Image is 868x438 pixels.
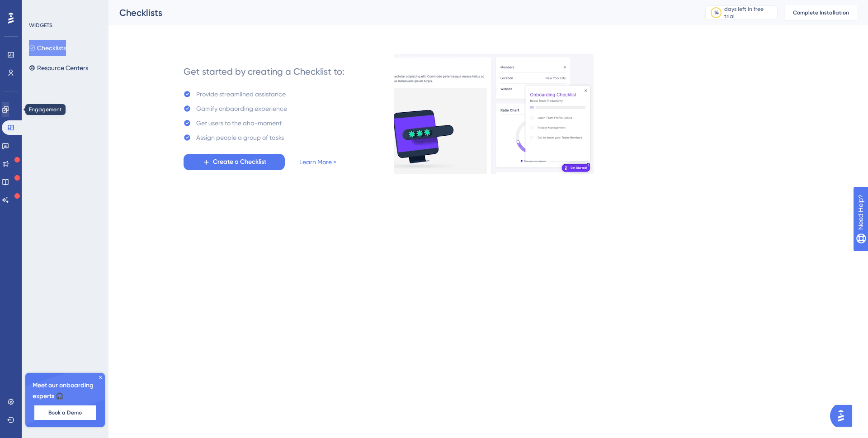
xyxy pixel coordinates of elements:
div: Get users to the aha-moment [196,118,282,129]
div: Get started by creating a Checklist to: [184,65,344,78]
div: days left in free trial [724,5,774,20]
span: Meet our onboarding experts 🎧 [33,380,98,402]
iframe: UserGuiding AI Assistant Launcher [830,402,857,429]
img: e28e67207451d1beac2d0b01ddd05b56.gif [394,54,594,174]
button: Resource Centers [29,60,88,76]
div: Checklists [119,6,683,19]
div: Assign people a group of tasks [196,132,284,143]
div: Gamify onbaording experience [196,103,287,114]
button: Book a Demo [34,405,96,420]
a: Learn More > [299,157,336,167]
span: Complete Installation [793,9,849,16]
span: Create a Checklist [213,157,266,167]
div: 14 [714,9,719,16]
div: WIDGETS [29,22,52,29]
span: Book a Demo [48,409,82,416]
button: Create a Checklist [184,154,285,170]
button: Checklists [29,40,66,56]
div: Provide streamlined assistance [196,89,286,100]
span: Need Help? [21,2,57,13]
button: Complete Installation [785,5,857,20]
